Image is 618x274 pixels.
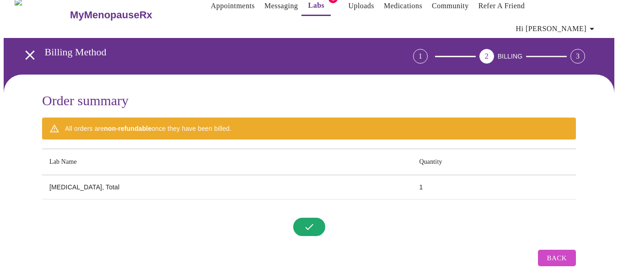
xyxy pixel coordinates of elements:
[42,149,412,175] th: Lab Name
[412,149,576,175] th: Quantity
[65,120,231,137] div: All orders are once they have been billed.
[70,9,152,21] h3: MyMenopauseRx
[512,20,601,38] button: Hi [PERSON_NAME]
[516,22,597,35] span: Hi [PERSON_NAME]
[104,125,151,132] strong: non-refundable
[570,49,585,64] div: 3
[16,42,43,69] button: open drawer
[538,250,576,266] button: Back
[547,252,567,264] span: Back
[42,175,412,199] td: [MEDICAL_DATA], Total
[498,53,523,60] span: BILLING
[413,49,428,64] div: 1
[42,93,576,108] h3: Order summary
[45,46,362,58] h3: Billing Method
[412,175,576,199] td: 1
[479,49,494,64] div: 2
